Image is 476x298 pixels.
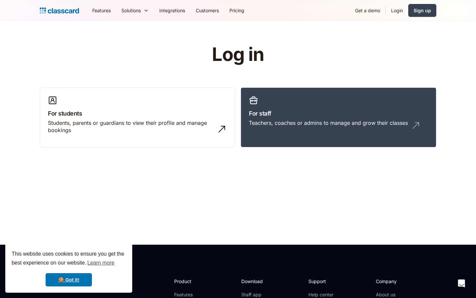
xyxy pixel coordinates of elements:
h3: For students [48,109,227,118]
div: Teachers, coaches or admins to manage and grow their classes [249,119,408,126]
h1: Log in [133,44,343,65]
h2: Download [241,278,268,285]
a: Integrations [154,3,190,18]
a: Help center [308,291,335,298]
a: dismiss cookie message [46,273,92,286]
div: Sign up [414,7,431,14]
a: Sign up [408,4,436,17]
div: Open Intercom Messenger [454,275,469,291]
div: Solutions [121,7,141,14]
a: learn more about cookies [86,258,115,268]
h2: Support [308,278,335,285]
a: Logo [40,6,79,15]
a: Pricing [224,3,250,18]
a: About us [376,291,420,298]
h3: For staff [249,109,428,118]
div: Solutions [116,3,154,18]
span: This website uses cookies to ensure you get the best experience on our website. [12,250,126,268]
a: Features [174,291,210,298]
a: Staff app [241,291,268,298]
div: Students, parents or guardians to view their profile and manage bookings [48,119,214,134]
a: Login [386,3,408,18]
a: Customers [190,3,224,18]
a: For studentsStudents, parents or guardians to view their profile and manage bookings [40,87,235,148]
a: Features [87,3,116,18]
div: cookieconsent [5,244,132,293]
h2: Company [376,278,420,285]
a: Get a demo [350,3,385,18]
a: For staffTeachers, coaches or admins to manage and grow their classes [241,87,436,148]
h2: Product [174,278,210,285]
